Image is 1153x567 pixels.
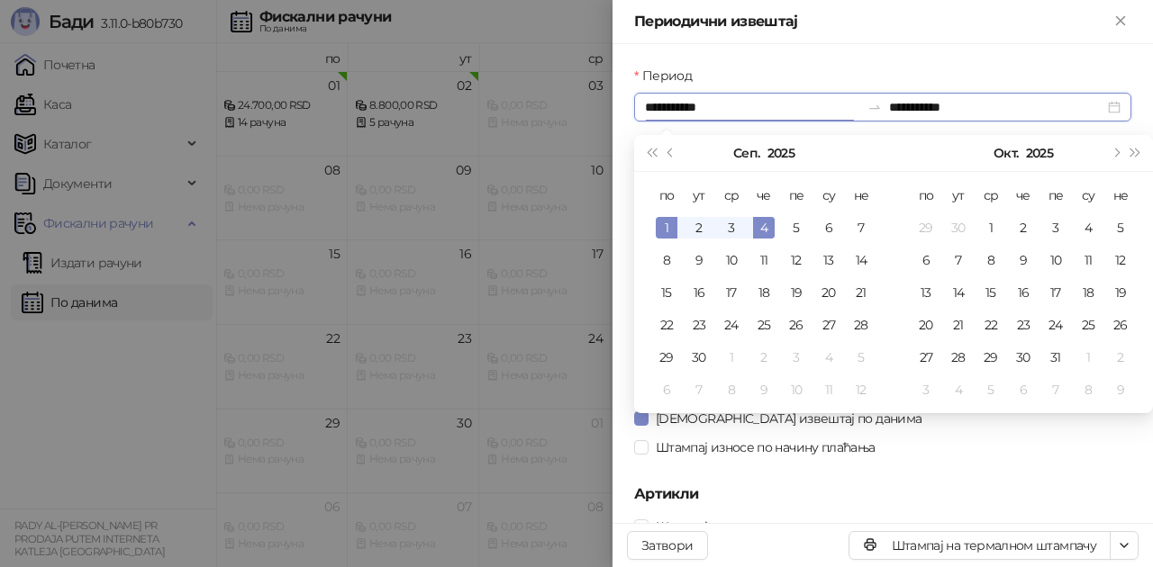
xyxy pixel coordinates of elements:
[818,379,840,400] div: 11
[975,211,1007,244] td: 2025-10-01
[753,282,775,303] div: 18
[780,309,813,341] td: 2025-09-26
[650,276,683,309] td: 2025-09-15
[1007,309,1040,341] td: 2025-10-23
[915,346,937,368] div: 27
[813,244,845,276] td: 2025-09-13
[1072,276,1104,309] td: 2025-10-18
[656,346,677,368] div: 29
[688,346,710,368] div: 30
[634,11,1110,32] div: Периодични извештај
[910,309,942,341] td: 2025-10-20
[1072,373,1104,406] td: 2025-11-08
[1040,211,1072,244] td: 2025-10-03
[785,379,807,400] div: 10
[948,346,969,368] div: 28
[780,373,813,406] td: 2025-10-10
[1012,282,1034,303] div: 16
[1072,341,1104,373] td: 2025-11-01
[813,211,845,244] td: 2025-09-06
[845,341,877,373] td: 2025-10-05
[910,211,942,244] td: 2025-09-29
[948,282,969,303] div: 14
[780,341,813,373] td: 2025-10-03
[845,276,877,309] td: 2025-09-21
[910,341,942,373] td: 2025-10-27
[1104,211,1137,244] td: 2025-10-05
[975,341,1007,373] td: 2025-10-29
[721,346,742,368] div: 1
[656,314,677,336] div: 22
[649,437,883,457] span: Штампај износе по начину плаћања
[780,179,813,211] th: пе
[845,244,877,276] td: 2025-09-14
[715,373,748,406] td: 2025-10-08
[661,135,681,171] button: Претходни месец (PageUp)
[733,135,759,171] button: Изабери месец
[948,249,969,271] div: 7
[1110,11,1131,32] button: Close
[948,314,969,336] div: 21
[818,249,840,271] div: 13
[1045,379,1067,400] div: 7
[785,282,807,303] div: 19
[1007,211,1040,244] td: 2025-10-02
[1007,276,1040,309] td: 2025-10-16
[683,373,715,406] td: 2025-10-07
[1077,249,1099,271] div: 11
[942,373,975,406] td: 2025-11-04
[753,314,775,336] div: 25
[683,309,715,341] td: 2025-09-23
[1012,314,1034,336] div: 23
[715,276,748,309] td: 2025-09-17
[1077,314,1099,336] div: 25
[942,211,975,244] td: 2025-09-30
[1077,217,1099,238] div: 4
[748,309,780,341] td: 2025-09-25
[1104,276,1137,309] td: 2025-10-19
[948,217,969,238] div: 30
[715,179,748,211] th: ср
[942,244,975,276] td: 2025-10-07
[656,282,677,303] div: 15
[942,179,975,211] th: ут
[688,379,710,400] div: 7
[1045,314,1067,336] div: 24
[780,211,813,244] td: 2025-09-05
[910,276,942,309] td: 2025-10-13
[1012,249,1034,271] div: 9
[1110,379,1131,400] div: 9
[1077,346,1099,368] div: 1
[1072,244,1104,276] td: 2025-10-11
[641,135,661,171] button: Претходна година (Control + left)
[688,282,710,303] div: 16
[656,217,677,238] div: 1
[1045,346,1067,368] div: 31
[683,341,715,373] td: 2025-09-30
[721,282,742,303] div: 17
[850,249,872,271] div: 14
[813,341,845,373] td: 2025-10-04
[915,217,937,238] div: 29
[753,217,775,238] div: 4
[1026,135,1053,171] button: Изабери годину
[650,341,683,373] td: 2025-09-29
[1045,282,1067,303] div: 17
[1012,217,1034,238] div: 2
[975,373,1007,406] td: 2025-11-05
[980,379,1002,400] div: 5
[915,249,937,271] div: 6
[1012,379,1034,400] div: 6
[1126,135,1146,171] button: Следећа година (Control + right)
[1110,346,1131,368] div: 2
[721,217,742,238] div: 3
[656,379,677,400] div: 6
[748,373,780,406] td: 2025-10-09
[813,179,845,211] th: су
[753,249,775,271] div: 11
[1045,249,1067,271] div: 10
[850,379,872,400] div: 12
[785,249,807,271] div: 12
[780,276,813,309] td: 2025-09-19
[845,309,877,341] td: 2025-09-28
